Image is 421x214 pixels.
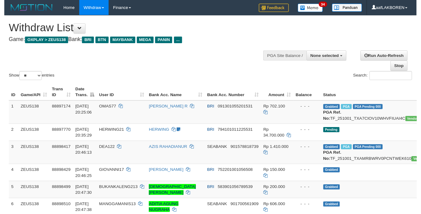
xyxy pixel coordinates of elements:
td: 3 [5,144,14,167]
span: Copy 901700561909 to clipboard [231,205,260,210]
span: BRI [207,106,214,111]
span: Grabbed [326,171,343,176]
span: Pending [326,130,342,135]
a: [PERSON_NAME] R [148,106,187,111]
th: Date Trans.: activate to sort column descending [70,85,94,103]
span: PGA Pending [356,106,387,111]
a: Stop [394,62,412,72]
span: MANGGAMANIS13 [97,205,134,210]
span: SEABANK [207,205,227,210]
span: GIOVANNI17 [97,171,122,175]
span: 88897174 [49,106,68,111]
th: Balance [295,85,323,103]
span: Rp 34.700.000 [265,130,286,141]
th: Game/API: activate to sort column ascending [14,85,46,103]
div: - - - [298,146,321,152]
a: HERWING [148,130,168,134]
span: OMAS77 [97,106,114,111]
img: panduan.png [335,4,365,12]
a: Run Auto-Refresh [364,51,412,62]
label: Search: [356,73,416,82]
span: Copy 091301055201531 to clipboard [218,106,254,111]
td: ZEUS138 [14,126,46,144]
span: Rp 150.000 [265,171,287,175]
span: Copy 901578818739 to clipboard [231,147,260,152]
div: - - - [298,170,321,176]
img: MOTION_logo.png [5,3,51,12]
td: 2 [5,126,14,144]
th: Bank Acc. Number: activate to sort column ascending [205,85,262,103]
span: PGA Pending [356,147,387,152]
span: Marked by aafsolysreylen [344,147,355,152]
span: [DATE] 20:46:13 [73,147,89,158]
a: AZIS RAHADIANUR [148,147,187,152]
span: 88897770 [49,130,68,134]
span: Rp 200.000 [265,188,287,193]
span: Copy 583901056789539 to clipboard [218,188,254,193]
td: ZEUS138 [14,144,46,167]
td: ZEUS138 [14,167,46,185]
th: Amount: activate to sort column ascending [262,85,295,103]
span: BTN [93,37,107,44]
span: [DATE] 20:35:29 [73,130,89,141]
span: 88898499 [49,188,68,193]
span: None selected [313,54,342,59]
span: BRI [207,171,214,175]
span: BRI [207,130,214,134]
span: ... [173,37,182,44]
span: Grabbed [326,106,343,111]
div: - - - [298,187,321,193]
span: Rp 1.410.000 [265,147,290,152]
span: SEABANK [207,147,227,152]
span: MAYBANK [108,37,134,44]
b: PGA Ref. No: [326,112,344,123]
span: Rp 702.100 [265,106,287,111]
span: 34 [321,2,329,7]
span: BRI [79,37,91,44]
span: BRI [207,188,214,193]
td: ZEUS138 [14,103,46,126]
td: 1 [5,103,14,126]
img: Button%20Memo.svg [300,4,325,12]
span: HERWING21 [97,130,122,134]
th: Bank Acc. Name: activate to sort column ascending [145,85,205,103]
span: 88898417 [49,147,68,152]
b: PGA Ref. No: [326,153,344,164]
span: 88898429 [49,171,68,175]
h4: Game: Bank: [5,37,275,43]
td: 5 [5,185,14,202]
a: [PERSON_NAME] [148,171,183,175]
div: - - - [298,129,321,135]
span: BUKANKALENG213 [97,188,136,193]
img: Feedback.jpg [260,4,291,12]
div: - - - [298,205,321,211]
div: PGA Site Balance / [265,51,309,62]
span: MEGA [135,37,153,44]
th: Trans ID: activate to sort column ascending [46,85,70,103]
td: ZEUS138 [14,185,46,202]
h1: Withdraw List [5,22,275,34]
span: Copy 752201001056508 to clipboard [218,171,254,175]
span: PANIN [154,37,171,44]
div: - - - [298,105,321,111]
td: 4 [5,167,14,185]
span: Marked by aafanarl [344,106,355,111]
span: Grabbed [326,188,343,193]
button: None selected [309,51,349,62]
th: ID [5,85,14,103]
select: Showentries [15,73,38,82]
span: [DATE] 20:25:06 [73,106,89,117]
th: User ID: activate to sort column ascending [94,85,145,103]
span: Grabbed [326,206,343,211]
span: [DATE] 20:46:25 [73,171,89,182]
a: [DEMOGRAPHIC_DATA][PERSON_NAME] [148,188,196,199]
span: 88898510 [49,205,68,210]
input: Search: [373,73,416,82]
span: DEA122 [97,147,113,152]
span: [DATE] 20:47:30 [73,188,89,199]
span: Copy 794101011225531 to clipboard [218,130,254,134]
span: Grabbed [326,147,343,152]
label: Show entries [5,73,51,82]
span: OXPLAY > ZEUS138 [21,37,65,44]
span: Rp 606.000 [265,205,287,210]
